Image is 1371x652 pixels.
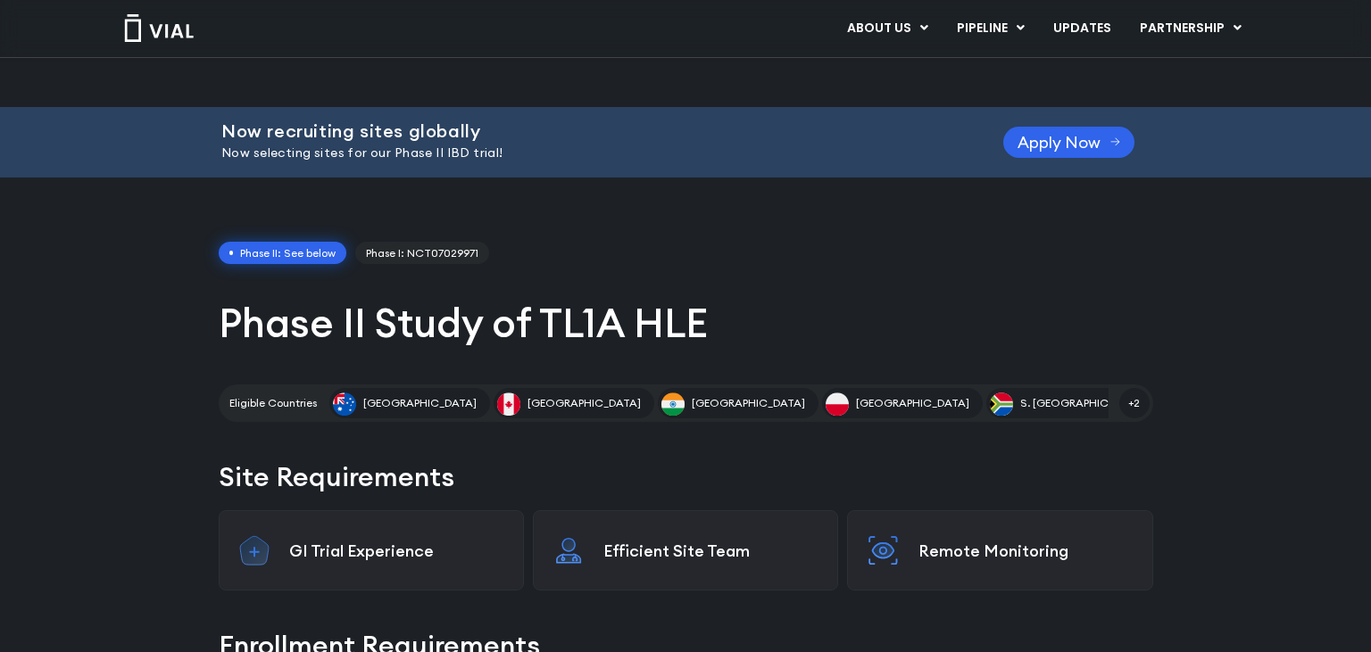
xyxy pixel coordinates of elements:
span: Phase II: See below [219,242,347,265]
img: Australia [333,392,356,416]
h2: Now recruiting sites globally [221,121,959,141]
span: [GEOGRAPHIC_DATA] [856,395,969,411]
h2: Site Requirements [219,458,1153,496]
span: [GEOGRAPHIC_DATA] [528,395,641,411]
p: Remote Monitoring [918,541,1134,561]
img: Vial Logo [123,14,195,42]
span: S. [GEOGRAPHIC_DATA] [1020,395,1146,411]
h1: Phase II Study of TL1A HLE [219,297,1153,349]
a: PARTNERSHIPMenu Toggle [1126,13,1256,44]
a: PIPELINEMenu Toggle [943,13,1038,44]
h2: Eligible Countries [229,395,317,411]
img: Poland [826,392,849,416]
span: +2 [1119,388,1150,418]
p: Efficient Site Team [603,541,819,561]
a: Phase I: NCT07029971 [355,242,489,265]
img: S. Africa [990,392,1013,416]
a: Apply Now [1003,127,1134,158]
p: Now selecting sites for our Phase II IBD trial! [221,144,959,163]
span: Apply Now [1018,136,1101,149]
a: UPDATES [1039,13,1125,44]
p: GI Trial Experience [289,541,505,561]
img: Canada [497,392,520,416]
img: India [661,392,685,416]
span: [GEOGRAPHIC_DATA] [363,395,477,411]
a: ABOUT USMenu Toggle [833,13,942,44]
span: [GEOGRAPHIC_DATA] [692,395,805,411]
